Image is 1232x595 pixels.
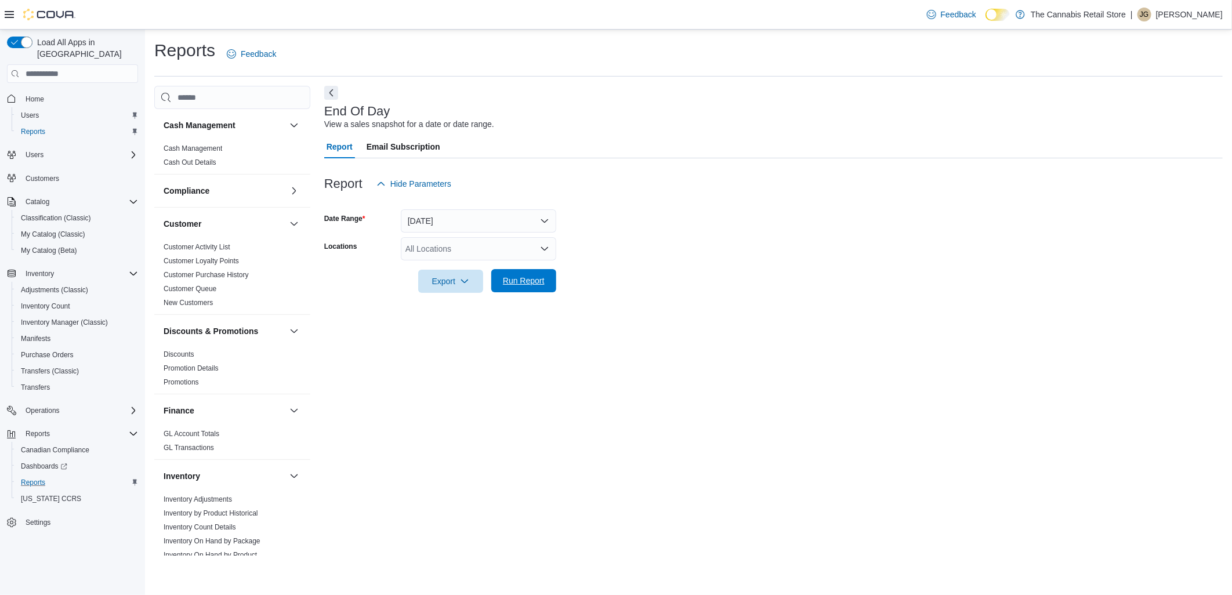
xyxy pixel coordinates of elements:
[21,350,74,360] span: Purchase Orders
[164,350,194,359] span: Discounts
[503,275,545,286] span: Run Report
[164,523,236,531] a: Inventory Count Details
[12,107,143,124] button: Users
[16,244,82,257] a: My Catalog (Beta)
[12,347,143,363] button: Purchase Orders
[164,299,213,307] a: New Customers
[941,9,976,20] span: Feedback
[2,194,143,210] button: Catalog
[287,118,301,132] button: Cash Management
[2,147,143,163] button: Users
[164,270,249,280] span: Customer Purchase History
[21,91,138,106] span: Home
[164,443,214,452] span: GL Transactions
[21,172,64,186] a: Customers
[164,325,285,337] button: Discounts & Promotions
[12,363,143,379] button: Transfers (Classic)
[16,492,86,506] a: [US_STATE] CCRS
[16,227,90,241] a: My Catalog (Classic)
[12,474,143,491] button: Reports
[16,315,138,329] span: Inventory Manager (Classic)
[12,331,143,347] button: Manifests
[12,226,143,242] button: My Catalog (Classic)
[26,197,49,206] span: Catalog
[154,347,310,394] div: Discounts & Promotions
[164,144,222,153] span: Cash Management
[164,256,239,266] span: Customer Loyalty Points
[12,242,143,259] button: My Catalog (Beta)
[164,551,257,559] a: Inventory On Hand by Product
[16,283,93,297] a: Adjustments (Classic)
[21,462,67,471] span: Dashboards
[2,170,143,187] button: Customers
[1140,8,1148,21] span: JG
[154,240,310,314] div: Customer
[164,378,199,386] a: Promotions
[12,379,143,396] button: Transfers
[21,171,138,186] span: Customers
[164,284,216,293] span: Customer Queue
[1156,8,1223,21] p: [PERSON_NAME]
[164,185,285,197] button: Compliance
[367,135,440,158] span: Email Subscription
[21,445,89,455] span: Canadian Compliance
[1031,8,1126,21] p: The Cannabis Retail Store
[2,426,143,442] button: Reports
[26,406,60,415] span: Operations
[164,158,216,167] span: Cash Out Details
[21,404,64,418] button: Operations
[164,405,285,416] button: Finance
[16,492,138,506] span: Washington CCRS
[2,266,143,282] button: Inventory
[21,230,85,239] span: My Catalog (Classic)
[26,150,44,159] span: Users
[164,119,235,131] h3: Cash Management
[164,378,199,387] span: Promotions
[21,515,138,529] span: Settings
[21,367,79,376] span: Transfers (Classic)
[26,174,59,183] span: Customers
[21,246,77,255] span: My Catalog (Beta)
[372,172,456,195] button: Hide Parameters
[26,269,54,278] span: Inventory
[324,118,494,130] div: View a sales snapshot for a date or date range.
[26,518,50,527] span: Settings
[16,125,50,139] a: Reports
[16,459,138,473] span: Dashboards
[401,209,556,233] button: [DATE]
[21,516,55,529] a: Settings
[1137,8,1151,21] div: Jessica Gerstman
[16,227,138,241] span: My Catalog (Classic)
[154,142,310,174] div: Cash Management
[12,458,143,474] a: Dashboards
[164,325,258,337] h3: Discounts & Promotions
[16,211,96,225] a: Classification (Classic)
[540,244,549,253] button: Open list of options
[164,470,200,482] h3: Inventory
[287,217,301,231] button: Customer
[390,178,451,190] span: Hide Parameters
[164,495,232,503] a: Inventory Adjustments
[26,95,44,104] span: Home
[985,9,1010,21] input: Dark Mode
[21,148,138,162] span: Users
[12,282,143,298] button: Adjustments (Classic)
[324,177,363,191] h3: Report
[12,314,143,331] button: Inventory Manager (Classic)
[21,111,39,120] span: Users
[21,285,88,295] span: Adjustments (Classic)
[16,315,113,329] a: Inventory Manager (Classic)
[21,195,54,209] button: Catalog
[16,380,138,394] span: Transfers
[164,243,230,251] a: Customer Activity List
[164,537,260,545] a: Inventory On Hand by Package
[12,124,143,140] button: Reports
[327,135,353,158] span: Report
[16,476,138,489] span: Reports
[164,509,258,517] a: Inventory by Product Historical
[164,429,219,438] span: GL Account Totals
[32,37,138,60] span: Load All Apps in [GEOGRAPHIC_DATA]
[2,402,143,419] button: Operations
